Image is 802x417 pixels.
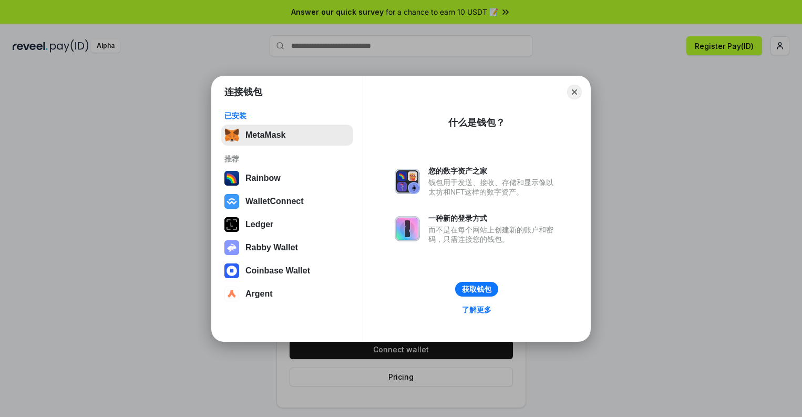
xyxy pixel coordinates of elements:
div: Coinbase Wallet [245,266,310,276]
img: svg+xml,%3Csvg%20width%3D%2228%22%20height%3D%2228%22%20viewBox%3D%220%200%2028%2028%22%20fill%3D... [224,263,239,278]
div: 一种新的登录方式 [428,213,559,223]
button: Close [567,85,582,99]
button: Ledger [221,214,353,235]
img: svg+xml,%3Csvg%20xmlns%3D%22http%3A%2F%2Fwww.w3.org%2F2000%2Fsvg%22%20width%3D%2228%22%20height%3... [224,217,239,232]
div: 什么是钱包？ [448,116,505,129]
img: svg+xml,%3Csvg%20xmlns%3D%22http%3A%2F%2Fwww.w3.org%2F2000%2Fsvg%22%20fill%3D%22none%22%20viewBox... [224,240,239,255]
h1: 连接钱包 [224,86,262,98]
button: Rainbow [221,168,353,189]
div: MetaMask [245,130,285,140]
div: Rainbow [245,174,281,183]
div: 已安装 [224,111,350,120]
button: 获取钱包 [455,282,498,297]
a: 了解更多 [456,303,498,317]
div: 了解更多 [462,305,491,314]
div: 您的数字资产之家 [428,166,559,176]
div: Ledger [245,220,273,229]
div: 获取钱包 [462,284,491,294]
div: Rabby Wallet [245,243,298,252]
img: svg+xml,%3Csvg%20width%3D%2228%22%20height%3D%2228%22%20viewBox%3D%220%200%2028%2028%22%20fill%3D... [224,287,239,301]
div: 而不是在每个网站上创建新的账户和密码，只需连接您的钱包。 [428,225,559,244]
div: 钱包用于发送、接收、存储和显示像以太坊和NFT这样的数字资产。 [428,178,559,197]
img: svg+xml,%3Csvg%20width%3D%2228%22%20height%3D%2228%22%20viewBox%3D%220%200%2028%2028%22%20fill%3D... [224,194,239,209]
button: Coinbase Wallet [221,260,353,281]
img: svg+xml,%3Csvg%20xmlns%3D%22http%3A%2F%2Fwww.w3.org%2F2000%2Fsvg%22%20fill%3D%22none%22%20viewBox... [395,169,420,194]
button: Rabby Wallet [221,237,353,258]
div: WalletConnect [245,197,304,206]
img: svg+xml,%3Csvg%20xmlns%3D%22http%3A%2F%2Fwww.w3.org%2F2000%2Fsvg%22%20fill%3D%22none%22%20viewBox... [395,216,420,241]
img: svg+xml,%3Csvg%20width%3D%22120%22%20height%3D%22120%22%20viewBox%3D%220%200%20120%20120%22%20fil... [224,171,239,186]
button: Argent [221,283,353,304]
button: WalletConnect [221,191,353,212]
button: MetaMask [221,125,353,146]
img: svg+xml,%3Csvg%20fill%3D%22none%22%20height%3D%2233%22%20viewBox%3D%220%200%2035%2033%22%20width%... [224,128,239,143]
div: Argent [245,289,273,299]
div: 推荐 [224,154,350,164]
